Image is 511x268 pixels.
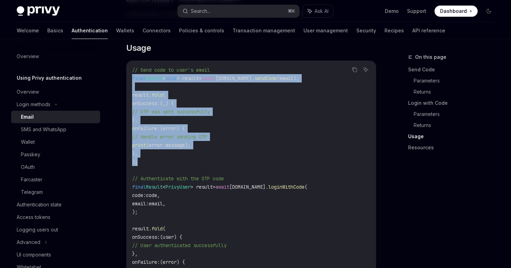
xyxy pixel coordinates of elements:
[132,150,138,157] span: },
[132,159,138,165] span: );
[21,188,43,196] div: Telegram
[303,22,348,39] a: User management
[303,5,333,17] button: Ask AI
[11,148,100,161] a: Passkey
[72,22,108,39] a: Authentication
[146,200,149,207] span: :
[202,75,216,81] span: await
[414,109,500,120] a: Parameters
[440,8,467,15] span: Dashboard
[160,259,185,265] span: (error) {
[165,75,177,81] span: void
[132,234,157,240] span: onSuccess
[11,50,100,63] a: Overview
[11,198,100,211] a: Authentication state
[163,92,165,98] span: (
[356,22,376,39] a: Security
[132,175,224,182] span: // Authenticate with the OTP code
[126,42,151,54] span: Usage
[157,259,160,265] span: :
[11,173,100,186] a: Farcaster
[414,75,500,86] a: Parameters
[132,134,207,140] span: // Handle error sending OTP
[216,75,254,81] span: [DOMAIN_NAME].
[305,184,307,190] span: (
[483,6,494,17] button: Toggle dark mode
[157,234,160,240] span: :
[21,150,40,159] div: Passkey
[11,249,100,261] a: UI components
[414,86,500,97] a: Returns
[132,242,227,249] span: // User authenticated successfully
[160,234,182,240] span: (user) {
[17,251,51,259] div: UI components
[435,6,478,17] a: Dashboard
[415,53,446,61] span: On this page
[177,75,199,81] span: > result
[21,125,66,134] div: SMS and WhatsApp
[132,192,143,198] span: code
[146,142,190,148] span: (error.message);
[152,92,163,98] span: fold
[288,8,295,14] span: ⌘ K
[191,7,210,15] div: Search...
[11,111,100,123] a: Email
[149,200,165,207] span: email,
[229,184,268,190] span: [DOMAIN_NAME].
[157,100,160,107] span: :
[21,138,35,146] div: Wallet
[11,123,100,136] a: SMS and WhatsApp
[179,22,224,39] a: Policies & controls
[163,75,165,81] span: <
[132,67,210,73] span: // Send code to user's email
[163,184,165,190] span: <
[165,184,190,190] span: PrivyUser
[132,259,157,265] span: onFailure
[408,131,500,142] a: Usage
[17,6,60,16] img: dark logo
[143,192,146,198] span: :
[17,74,82,82] h5: Using Privy authentication
[199,75,202,81] span: =
[361,65,370,74] button: Ask AI
[21,113,34,121] div: Email
[143,22,171,39] a: Connectors
[233,22,295,39] a: Transaction management
[17,226,58,234] div: Logging users out
[132,226,152,232] span: result.
[11,86,100,98] a: Overview
[11,186,100,198] a: Telegram
[277,75,299,81] span: (email);
[132,200,146,207] span: email
[21,175,42,184] div: Farcaster
[11,223,100,236] a: Logging users out
[385,8,399,15] a: Demo
[146,75,163,81] span: Result
[146,184,163,190] span: Result
[178,5,299,17] button: Search...⌘K
[116,22,134,39] a: Wallets
[408,64,500,75] a: Send Code
[17,88,39,96] div: Overview
[213,184,216,190] span: =
[160,100,174,107] span: (_) {
[17,238,40,246] div: Advanced
[132,75,146,81] span: final
[163,226,165,232] span: (
[408,142,500,153] a: Resources
[132,209,138,215] span: );
[11,161,100,173] a: OAuth
[152,226,163,232] span: fold
[21,163,35,171] div: OAuth
[146,192,160,198] span: code,
[132,142,146,148] span: print
[157,125,160,132] span: :
[412,22,445,39] a: API reference
[17,200,62,209] div: Authentication state
[132,117,138,123] span: },
[47,22,63,39] a: Basics
[254,75,277,81] span: sendCode
[132,100,157,107] span: onSuccess
[384,22,404,39] a: Recipes
[414,120,500,131] a: Returns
